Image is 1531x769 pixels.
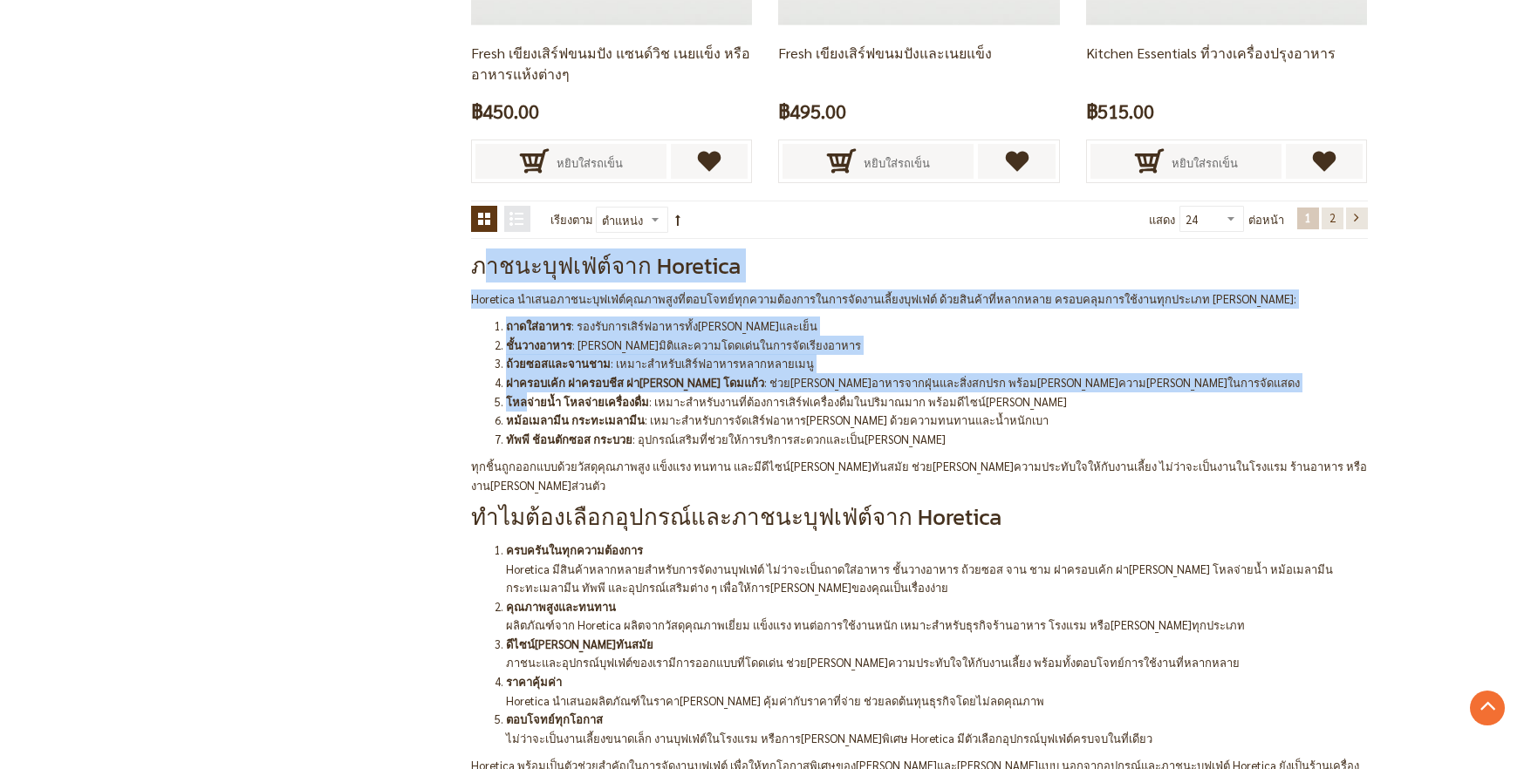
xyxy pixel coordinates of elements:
[506,318,571,333] strong: ถาดใส่อาหาร
[506,432,632,446] strong: ทัพพี ช้อนตักซอส กระบวย
[671,144,748,179] a: เพิ่มไปยังรายการโปรด
[550,206,593,234] label: เรียงตาม
[1286,144,1364,179] a: เพิ่มไปยังรายการโปรด
[506,541,1368,597] li: Horetica มีสินค้าหลากหลายสำหรับการจัดงานบุฟเฟ่ต์ ไม่ว่าจะเป็นถาดใส่อาหาร ชั้นวางอาหาร ถ้วยซอส จาน...
[506,674,562,689] strong: ราคาคุ้มค่า
[475,144,666,179] button: หยิบใส่รถเข็น
[506,354,1368,373] li: : เหมาะสำหรับเสิร์ฟอาหารหลากหลายเมนู
[1172,144,1238,182] span: หยิบใส่รถเข็น
[978,144,1056,179] a: เพิ่มไปยังรายการโปรด
[778,95,846,127] span: ฿495.00
[506,710,1368,747] li: ไม่ว่าจะเป็นงานเลี้ยงขนาดเล็ก งานบุฟเฟ่ต์ในโรงแรม หรือการ[PERSON_NAME]พิเศษ Horetica มีตัวเลือกอุ...
[1305,210,1311,225] span: 1
[557,144,623,182] span: หยิบใส่รถเข็น
[778,44,992,62] a: Fresh เขียงเสิร์ฟขนมปังและเนยแข็ง
[471,252,1368,281] h2: ภาชนะบุฟเฟ่ต์จาก Horetica
[1086,44,1336,62] a: Kitchen Essentials ที่วางเครื่องปรุงอาหาร
[864,144,930,182] span: หยิบใส่รถเข็น
[506,542,643,557] strong: ครบครันในทุกความต้องการ
[506,636,653,651] strong: ดีไซน์[PERSON_NAME]ทันสมัย
[1149,212,1175,227] span: แสดง
[1248,206,1284,234] span: ต่อหน้า
[1090,144,1282,179] button: หยิบใส่รถเข็น
[471,503,1368,532] h2: ทำไมต้องเลือกอุปกรณ์และภาชนะบุฟเฟ่ต์จาก Horetica
[506,711,603,726] strong: ตอบโจทย์ทุกโอกาส
[1086,95,1154,127] span: ฿515.00
[506,392,1368,412] li: : เหมาะสำหรับงานที่ต้องการเสิร์ฟเครื่องดื่มในปริมาณมาก พร้อมดีไซน์[PERSON_NAME]
[506,672,1368,710] li: Horetica นำเสนอผลิตภัณฑ์ในราคา[PERSON_NAME] คุ้มค่ากับราคาที่จ่าย ช่วยลดต้นทุนธุรกิจโดยไม่ลดคุณภาพ
[506,336,1368,355] li: : [PERSON_NAME]มิติและความโดดเด่นในการจัดเรียงอาหาร
[506,430,1368,449] li: : อุปกรณ์เสริมที่ช่วยให้การบริการสะดวกและเป็น[PERSON_NAME]
[506,597,1368,635] li: ผลิตภัณฑ์จาก Horetica ผลิตจากวัสดุคุณภาพเยี่ยม แข็งแรง ทนต่อการใช้งานหนัก เหมาะสำหรับธุรกิจร้านอา...
[1329,210,1336,225] span: 2
[1322,208,1343,229] a: 2
[506,316,1368,336] li: : รองรับการเสิร์ฟอาหารทั้ง[PERSON_NAME]และเย็น
[471,289,1368,309] p: Horetica นำเสนอภาชนะบุฟเฟ่ต์คุณภาพสูงที่ตอบโจทย์ทุกความต้องการในการจัดงานเลี้ยงบุฟเฟ่ต์ ด้วยสินค้...
[506,635,1368,672] li: ภาชนะและอุปกรณ์บุฟเฟ่ต์ของเรามีการออกแบบที่โดดเด่น ช่วย[PERSON_NAME]ความประทับใจให้กับงานเลี้ยง พ...
[471,206,497,232] strong: ตาราง
[783,144,974,179] button: หยิบใส่รถเข็น
[506,356,611,371] strong: ถ้วยซอสและจานชาม
[506,373,1368,392] li: : ช่วย[PERSON_NAME]อาหารจากฝุ่นและสิ่งสกปรก พร้อม[PERSON_NAME]ความ[PERSON_NAME]ในการจัดแสดง
[506,411,1368,430] li: : เหมาะสำหรับการจัดเสิร์ฟอาหาร[PERSON_NAME] ด้วยความทนทานและน้ำหนักเบา
[471,44,750,83] a: Fresh เขียงเสิร์ฟขนมปัง แซนด์วิช เนยแข็ง หรืออาหารแห้งต่างๆ
[471,95,539,127] span: ฿450.00
[506,375,764,390] strong: ฝาครอบเค้ก ฝาครอบชีส ฝา[PERSON_NAME] โดมแก้ว
[506,599,616,614] strong: คุณภาพสูงและทนทาน
[506,394,649,409] strong: โหลจ่ายน้ำ โหลจ่ายเครื่องดื่ม
[506,337,572,352] strong: ชั้นวางอาหาร
[1470,691,1505,725] a: Go to Top
[471,457,1368,494] p: ทุกชิ้นถูกออกแบบด้วยวัสดุคุณภาพสูง แข็งแรง ทนทาน และมีดีไซน์[PERSON_NAME]ทันสมัย ช่วย[PERSON_NAME...
[506,412,645,427] strong: หม้อเมลามีน กระทะเมลามีน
